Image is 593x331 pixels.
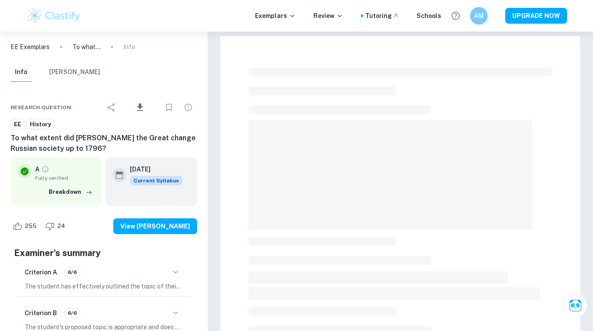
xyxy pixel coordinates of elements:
[505,8,567,24] button: UPGRADE NOW
[103,99,120,116] div: Share
[563,293,588,318] button: Ask Clai
[14,246,194,260] h5: Examiner's summary
[11,120,24,129] span: EE
[47,185,95,199] button: Breakdown
[11,63,32,82] button: Info
[25,267,57,277] h6: Criterion A
[35,174,95,182] span: Fully verified
[113,218,197,234] button: View [PERSON_NAME]
[123,42,135,52] p: Info
[35,164,40,174] p: A
[49,63,100,82] button: [PERSON_NAME]
[365,11,399,21] a: Tutoring
[474,11,484,21] h6: AM
[11,103,71,111] span: Research question
[20,222,41,231] span: 255
[470,7,488,25] button: AM
[313,11,343,21] p: Review
[53,222,70,231] span: 24
[11,133,197,154] h6: To what extent did [PERSON_NAME] the Great change Russian society up to 1796?
[65,309,80,317] span: 6/6
[27,120,54,129] span: History
[130,176,183,185] span: Current Syllabus
[43,219,70,233] div: Dislike
[130,164,176,174] h6: [DATE]
[255,11,296,21] p: Exemplars
[11,42,50,52] a: EE Exemplars
[122,96,158,119] div: Download
[25,281,183,291] p: The student has effectively outlined the topic of their study at the beginning of the essay, clea...
[26,7,82,25] img: Clastify logo
[25,308,57,318] h6: Criterion B
[180,99,197,116] div: Report issue
[72,42,101,52] p: To what extent did [PERSON_NAME] the Great change Russian society up to 1796?
[11,119,25,130] a: EE
[65,268,80,276] span: 6/6
[11,219,41,233] div: Like
[41,165,49,173] a: Grade fully verified
[448,8,463,23] button: Help and Feedback
[26,119,54,130] a: History
[160,99,178,116] div: Bookmark
[130,176,183,185] div: This exemplar is based on the current syllabus. Feel free to refer to it for inspiration/ideas wh...
[417,11,441,21] a: Schools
